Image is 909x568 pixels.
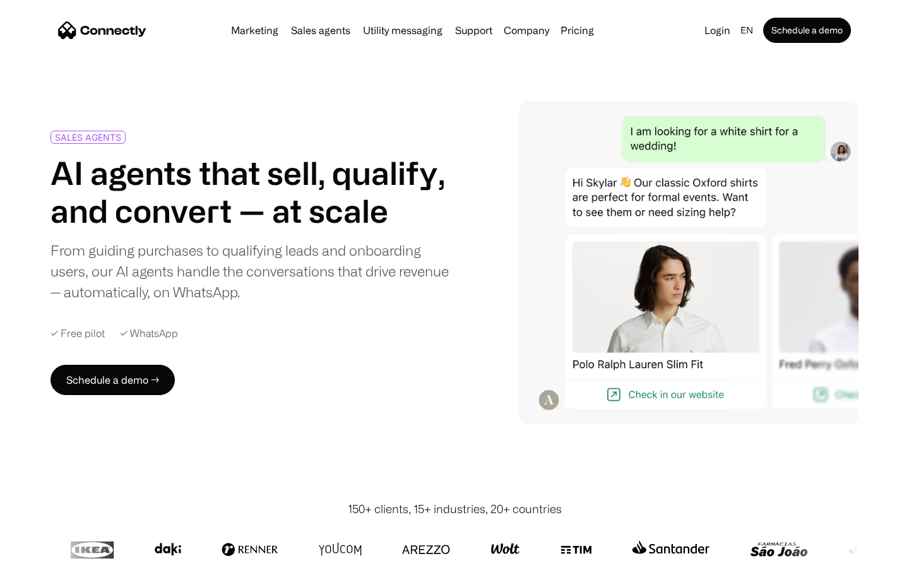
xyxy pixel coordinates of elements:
[699,21,735,39] a: Login
[763,18,851,43] a: Schedule a demo
[348,500,562,518] div: 150+ clients, 15+ industries, 20+ countries
[286,25,355,35] a: Sales agents
[25,546,76,564] ul: Language list
[13,545,76,564] aside: Language selected: English
[504,21,549,39] div: Company
[55,133,121,142] div: SALES AGENTS
[555,25,599,35] a: Pricing
[358,25,448,35] a: Utility messaging
[120,328,178,340] div: ✓ WhatsApp
[50,154,449,230] h1: AI agents that sell, qualify, and convert — at scale
[450,25,497,35] a: Support
[50,240,449,302] div: From guiding purchases to qualifying leads and onboarding users, our AI agents handle the convers...
[740,21,753,39] div: en
[50,328,105,340] div: ✓ Free pilot
[226,25,283,35] a: Marketing
[50,365,175,395] a: Schedule a demo →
